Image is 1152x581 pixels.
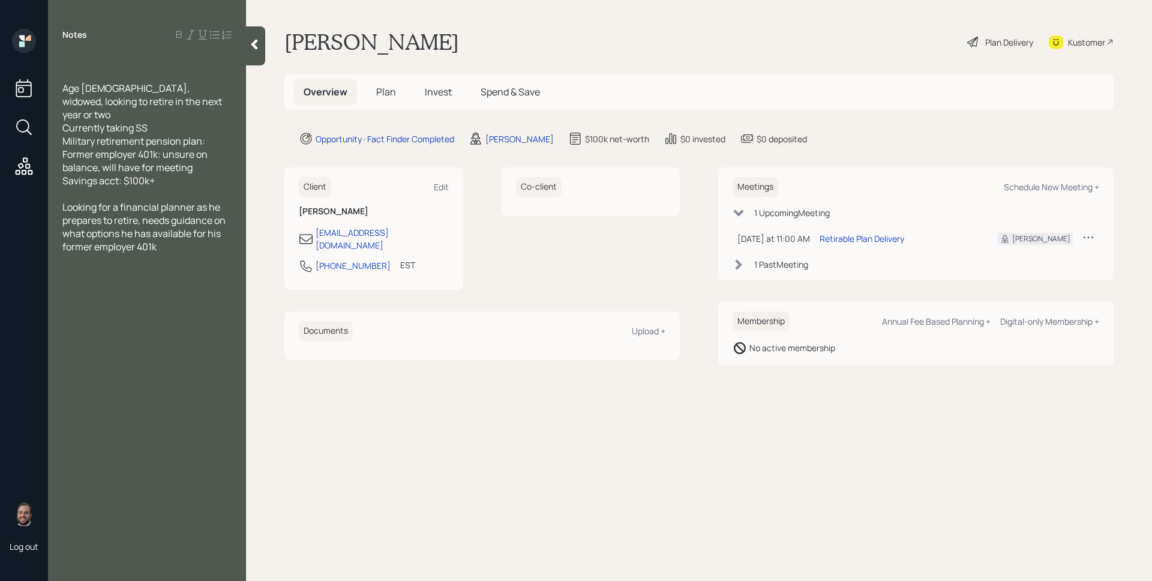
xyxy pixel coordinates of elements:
[1012,233,1070,244] div: [PERSON_NAME]
[1068,36,1105,49] div: Kustomer
[733,312,790,331] h6: Membership
[820,232,904,245] div: Retirable Plan Delivery
[299,206,449,217] h6: [PERSON_NAME]
[284,29,459,55] h1: [PERSON_NAME]
[516,177,562,197] h6: Co-client
[62,29,87,41] label: Notes
[299,177,331,197] h6: Client
[316,226,449,251] div: [EMAIL_ADDRESS][DOMAIN_NAME]
[882,316,991,327] div: Annual Fee Based Planning +
[985,36,1033,49] div: Plan Delivery
[485,133,554,145] div: [PERSON_NAME]
[680,133,725,145] div: $0 invested
[1004,181,1099,193] div: Schedule New Meeting +
[757,133,807,145] div: $0 deposited
[1000,316,1099,327] div: Digital-only Membership +
[10,541,38,552] div: Log out
[304,85,347,98] span: Overview
[481,85,540,98] span: Spend & Save
[376,85,396,98] span: Plan
[754,206,830,219] div: 1 Upcoming Meeting
[299,321,353,341] h6: Documents
[632,325,665,337] div: Upload +
[316,259,391,272] div: [PHONE_NUMBER]
[754,258,808,271] div: 1 Past Meeting
[434,181,449,193] div: Edit
[749,342,835,354] div: No active membership
[425,85,452,98] span: Invest
[737,232,810,245] div: [DATE] at 11:00 AM
[400,259,415,271] div: EST
[733,177,778,197] h6: Meetings
[62,82,224,187] span: Age [DEMOGRAPHIC_DATA], widowed, looking to retire in the next year or two Currently taking SS Mi...
[316,133,454,145] div: Opportunity · Fact Finder Completed
[12,502,36,526] img: james-distasi-headshot.png
[62,200,227,253] span: Looking for a financial planner as he prepares to retire, needs guidance on what options he has a...
[585,133,649,145] div: $100k net-worth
